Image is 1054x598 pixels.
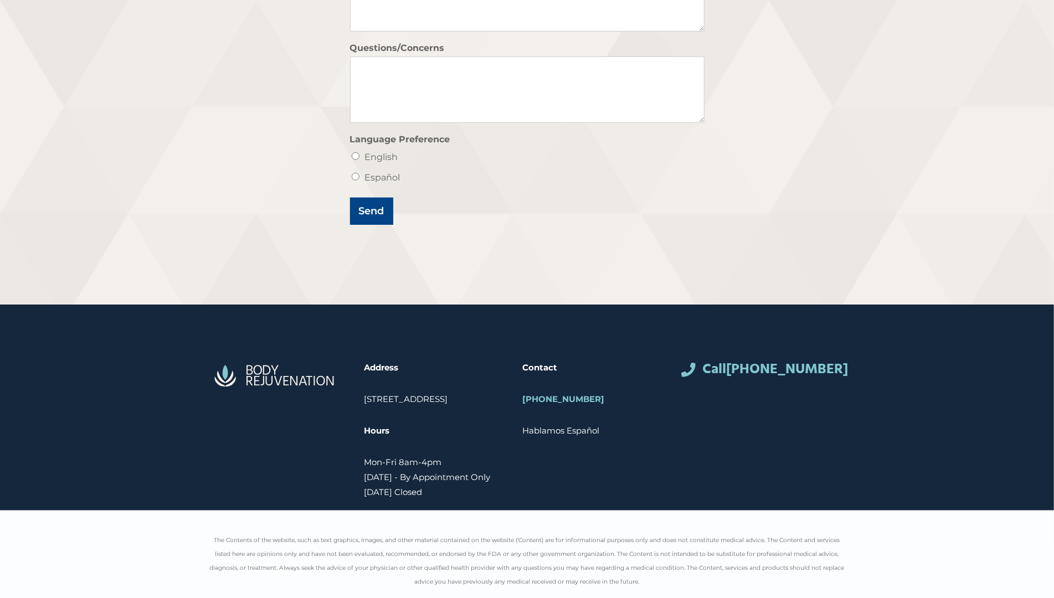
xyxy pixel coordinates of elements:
strong: Call [703,358,849,381]
p: Mon-Fri 8am-4pm [DATE] - By Appointment Only [DATE] Closed [364,455,501,499]
label: Español [365,172,400,183]
label: Language Preference [350,134,705,146]
label: Questions/Concerns [350,43,705,54]
p: Hablamos Español [523,423,659,438]
a: [PHONE_NUMBER] [727,358,849,381]
strong: Contact [523,362,558,373]
strong: Hours [364,425,390,436]
label: English [365,152,398,162]
button: Send [350,198,393,225]
a: [PHONE_NUMBER] [523,394,605,404]
small: The Contents of the website, such as text graphics, Images, and other material contained on the w... [210,537,845,586]
strong: Address [364,362,399,373]
p: [STREET_ADDRESS] [364,391,501,406]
